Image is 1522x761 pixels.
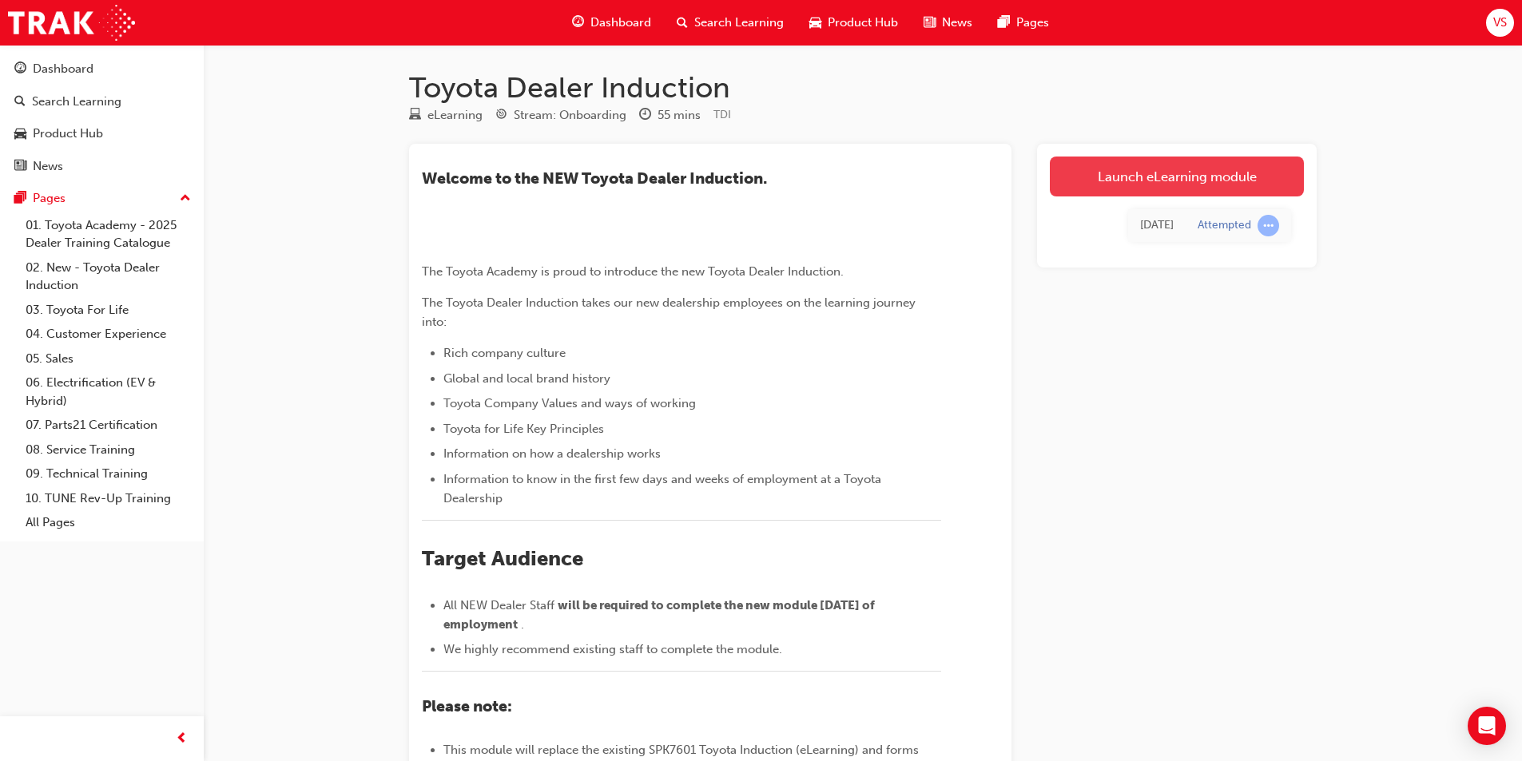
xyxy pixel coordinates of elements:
a: Product Hub [6,119,197,149]
span: News [942,14,972,32]
span: search-icon [14,95,26,109]
span: learningResourceType_ELEARNING-icon [409,109,421,123]
span: Product Hub [828,14,898,32]
div: Open Intercom Messenger [1468,707,1506,745]
div: Stream [495,105,626,125]
span: clock-icon [639,109,651,123]
button: Pages [6,184,197,213]
a: 07. Parts21 Certification [19,413,197,438]
span: Toyota for Life Key Principles [443,422,604,436]
span: . [521,617,524,632]
span: We highly recommend existing staff to complete the module. [443,642,782,656]
span: The Toyota Academy is proud to introduce the new Toyota Dealer Induction. [422,264,844,279]
div: News [33,157,63,176]
span: prev-icon [176,729,188,749]
div: eLearning [427,106,483,125]
div: Attempted [1198,218,1251,233]
span: Rich company culture [443,346,566,360]
a: All Pages [19,510,197,535]
span: VS [1493,14,1507,32]
span: news-icon [14,160,26,174]
span: Please note: [422,697,512,715]
div: Product Hub [33,125,103,143]
span: Target Audience [422,546,583,571]
span: Pages [1016,14,1049,32]
span: up-icon [180,188,191,209]
a: Dashboard [6,54,197,84]
span: pages-icon [14,192,26,206]
span: Learning resource code [713,108,731,121]
a: 08. Service Training [19,438,197,462]
span: learningRecordVerb_ATTEMPT-icon [1258,215,1279,236]
div: Tue Aug 19 2025 15:57:13 GMT+1000 (Australian Eastern Standard Time) [1140,216,1174,235]
span: The Toyota Dealer Induction takes our new dealership employees on the learning journey into: [422,295,919,329]
a: guage-iconDashboard [559,6,664,39]
span: Information on how a dealership works [443,446,661,461]
div: Dashboard [33,60,93,78]
span: Information to know in the first few days and weeks of employment at a Toyota Dealership [443,472,884,505]
a: Launch eLearning module [1050,157,1304,196]
h1: Toyota Dealer Induction [409,70,1317,105]
div: Type [409,105,483,125]
a: 06. Electrification (EV & Hybrid) [19,371,197,413]
div: Search Learning [32,93,121,111]
span: guage-icon [14,62,26,77]
a: 05. Sales [19,347,197,371]
div: Stream: Onboarding [514,106,626,125]
a: 04. Customer Experience [19,322,197,347]
span: Global and local brand history [443,371,610,386]
img: Trak [8,5,135,41]
a: 02. New - Toyota Dealer Induction [19,256,197,298]
div: Duration [639,105,701,125]
a: News [6,152,197,181]
button: VS [1486,9,1514,37]
a: car-iconProduct Hub [797,6,911,39]
a: 01. Toyota Academy - 2025 Dealer Training Catalogue [19,213,197,256]
a: Search Learning [6,87,197,117]
a: 10. TUNE Rev-Up Training [19,486,197,511]
a: news-iconNews [911,6,985,39]
button: DashboardSearch LearningProduct HubNews [6,51,197,184]
a: 09. Technical Training [19,462,197,486]
span: will be required to complete the new module [DATE] of employment [443,598,877,632]
div: 55 mins [658,106,701,125]
a: search-iconSearch Learning [664,6,797,39]
span: car-icon [14,127,26,141]
span: Search Learning [694,14,784,32]
span: Dashboard [590,14,651,32]
div: Pages [33,189,66,208]
a: pages-iconPages [985,6,1062,39]
span: car-icon [809,13,821,33]
span: search-icon [677,13,688,33]
span: target-icon [495,109,507,123]
span: pages-icon [998,13,1010,33]
span: ​Welcome to the NEW Toyota Dealer Induction. [422,169,767,188]
span: All NEW Dealer Staff [443,598,554,612]
span: guage-icon [572,13,584,33]
a: 03. Toyota For Life [19,298,197,323]
span: news-icon [924,13,936,33]
span: Toyota Company Values and ways of working [443,396,696,410]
